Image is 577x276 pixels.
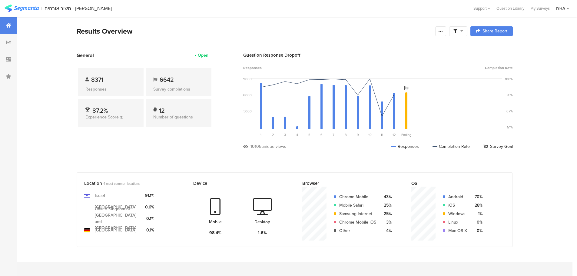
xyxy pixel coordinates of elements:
div: 70% [472,194,482,200]
span: 10 [368,132,372,137]
div: Desktop [254,219,270,225]
i: Survey Goal [404,86,408,90]
div: Mobile Safari [339,202,376,208]
div: 25% [381,202,392,208]
div: 12 [159,106,165,112]
span: 6642 [160,75,174,84]
div: 1.6% [258,230,267,236]
div: Android [448,194,467,200]
div: 0.1% [145,227,154,233]
div: iOS [448,202,467,208]
div: 83% [507,93,513,98]
div: 9000 [243,77,252,81]
img: segmanta logo [5,5,39,12]
span: 8371 [91,75,103,84]
div: Other [339,228,376,234]
a: My Surveys [527,5,553,11]
div: 0% [472,228,482,234]
span: Completion Rate [485,65,513,71]
div: IYHA [556,5,565,11]
div: משוב אורחים - [PERSON_NAME] [45,5,112,11]
span: Share Report [482,29,507,33]
span: 5 [308,132,310,137]
span: Responses [243,65,262,71]
span: Number of questions [153,114,193,120]
span: 3 [284,132,286,137]
div: Responses [391,143,419,150]
div: 91.1% [145,192,154,199]
div: [GEOGRAPHIC_DATA] [95,227,136,233]
span: 87.2% [92,106,108,115]
div: Completion Rate [433,143,470,150]
div: OS [411,180,495,187]
div: 28% [472,202,482,208]
div: 6000 [243,93,252,98]
div: United Kingdom of [GEOGRAPHIC_DATA] and [GEOGRAPHIC_DATA] [95,206,140,231]
div: 100% [505,77,513,81]
div: 43% [381,194,392,200]
div: Ending [400,132,412,137]
span: 8 [345,132,347,137]
div: Windows [448,211,467,217]
div: 4% [381,228,392,234]
div: 0.1% [145,215,154,222]
div: Support [473,4,490,13]
span: 12 [393,132,396,137]
span: 7 [333,132,334,137]
span: 11 [381,132,383,137]
div: 51% [507,125,513,130]
div: 10105 [250,143,261,150]
div: | [41,5,42,12]
div: Results Overview [77,26,432,37]
div: 1% [472,211,482,217]
span: 2 [272,132,274,137]
div: [GEOGRAPHIC_DATA] [95,204,136,210]
div: unique views [261,143,286,150]
span: Experience Score [85,114,119,120]
span: 6 [320,132,323,137]
div: 0% [472,219,482,225]
span: 4 [296,132,298,137]
div: 98.4% [209,230,221,236]
div: Survey completions [153,86,204,92]
div: 67% [506,109,513,114]
div: Survey Goal [483,143,513,150]
div: 3% [381,219,392,225]
div: Samsung Internet [339,211,376,217]
a: Question Library [493,5,527,11]
div: Chrome Mobile iOS [339,219,376,225]
span: 9 [357,132,359,137]
div: Location [84,180,168,187]
span: 4 most common locations [103,181,140,186]
span: 1 [260,132,261,137]
div: Mobile [209,219,222,225]
div: Device [193,180,277,187]
div: Israel [95,192,105,199]
div: 25% [381,211,392,217]
div: 3000 [244,109,252,114]
div: Browser [302,180,386,187]
div: Responses [85,86,136,92]
div: Chrome Mobile [339,194,376,200]
div: Open [198,52,208,58]
div: Linux [448,219,467,225]
div: 0.6% [145,204,154,210]
span: General [77,52,94,59]
div: Question Response Dropoff [243,52,513,58]
div: Mac OS X [448,228,467,234]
